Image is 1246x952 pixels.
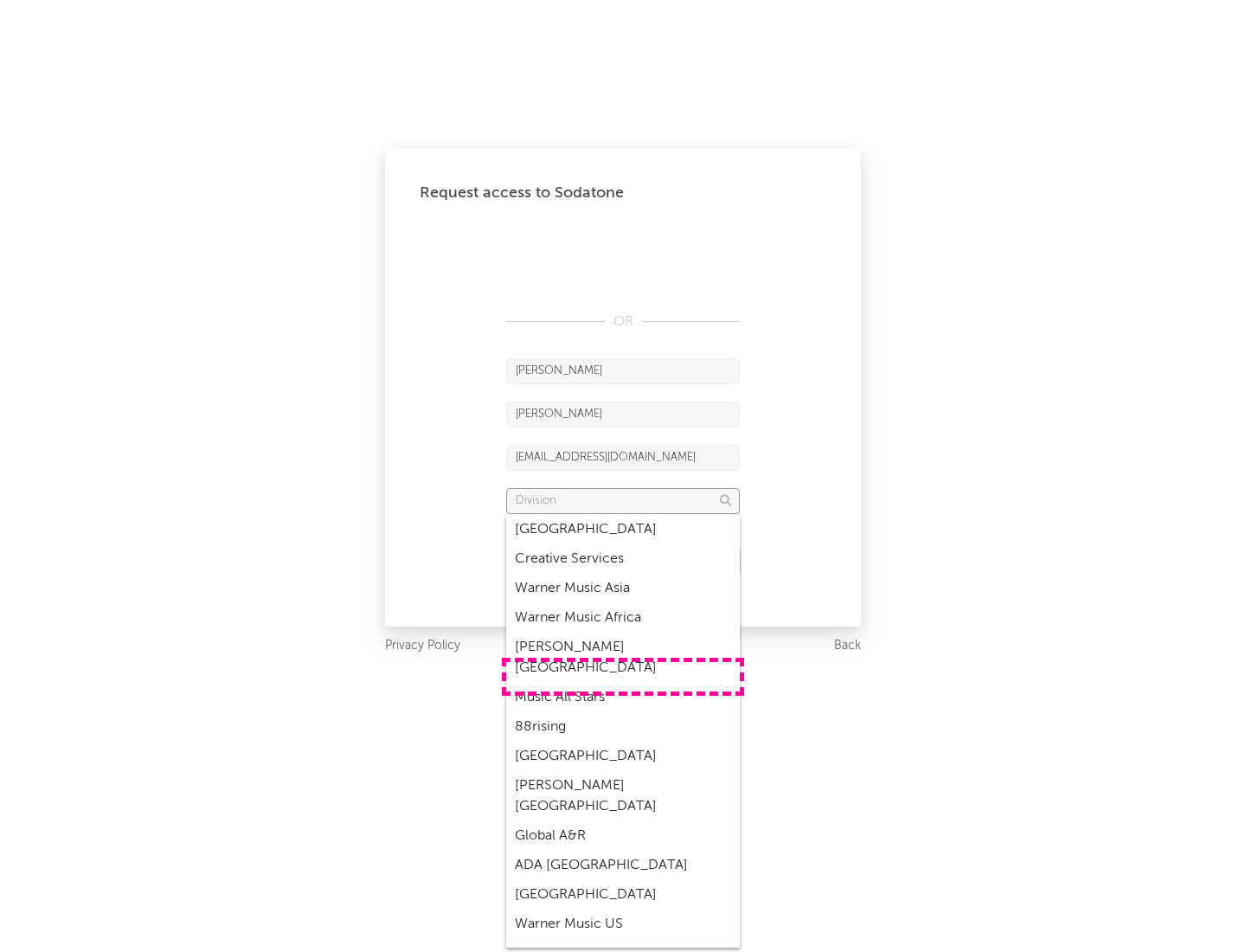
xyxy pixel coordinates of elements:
[506,683,740,712] div: Music All Stars
[506,544,740,574] div: Creative Services
[506,574,740,603] div: Warner Music Asia
[506,771,740,821] div: [PERSON_NAME] [GEOGRAPHIC_DATA]
[506,880,740,910] div: [GEOGRAPHIC_DATA]
[506,603,740,633] div: Warner Music Africa
[506,633,740,683] div: [PERSON_NAME] [GEOGRAPHIC_DATA]
[506,910,740,939] div: Warner Music US
[506,712,740,742] div: 88rising
[506,312,740,332] div: OR
[506,851,740,880] div: ADA [GEOGRAPHIC_DATA]
[506,821,740,851] div: Global A&R
[506,515,740,544] div: [GEOGRAPHIC_DATA]
[506,358,740,384] input: First Name
[506,488,740,514] input: Division
[385,635,460,657] a: Privacy Policy
[506,445,740,471] input: Email
[506,742,740,771] div: [GEOGRAPHIC_DATA]
[420,183,826,203] div: Request access to Sodatone
[834,635,861,657] a: Back
[506,402,740,428] input: Last Name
